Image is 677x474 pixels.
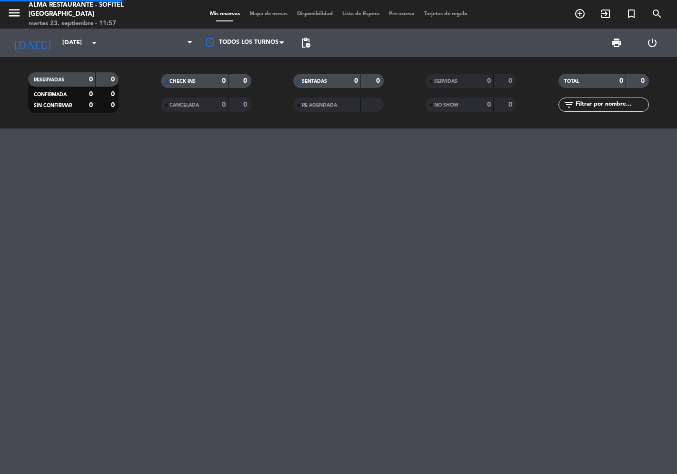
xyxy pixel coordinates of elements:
[34,103,72,108] span: SIN CONFIRMAR
[89,76,93,83] strong: 0
[222,101,226,108] strong: 0
[376,78,382,84] strong: 0
[434,103,458,108] span: NO SHOW
[302,79,327,84] span: SENTADAS
[635,29,670,57] div: LOG OUT
[89,91,93,98] strong: 0
[600,8,611,20] i: exit_to_app
[434,79,458,84] span: SERVIDAS
[338,11,384,17] span: Lista de Espera
[384,11,419,17] span: Pre-acceso
[111,91,117,98] strong: 0
[508,78,514,84] strong: 0
[34,78,64,82] span: RESERVADAS
[169,103,199,108] span: CANCELADA
[487,101,491,108] strong: 0
[222,78,226,84] strong: 0
[7,6,21,23] button: menu
[487,78,491,84] strong: 0
[419,11,472,17] span: Tarjetas de regalo
[619,78,623,84] strong: 0
[29,19,162,29] div: martes 23. septiembre - 11:57
[354,78,358,84] strong: 0
[302,103,337,108] span: RE AGENDADA
[626,8,637,20] i: turned_in_not
[245,11,292,17] span: Mapa de mesas
[89,102,93,109] strong: 0
[641,78,647,84] strong: 0
[575,99,648,110] input: Filtrar por nombre...
[292,11,338,17] span: Disponibilidad
[647,37,658,49] i: power_settings_new
[89,37,100,49] i: arrow_drop_down
[574,8,586,20] i: add_circle_outline
[508,101,514,108] strong: 0
[563,99,575,110] i: filter_list
[29,0,162,19] div: Alma restaurante - Sofitel [GEOGRAPHIC_DATA]
[7,32,58,53] i: [DATE]
[243,78,249,84] strong: 0
[651,8,663,20] i: search
[111,102,117,109] strong: 0
[243,101,249,108] strong: 0
[300,37,311,49] span: pending_actions
[205,11,245,17] span: Mis reservas
[34,92,67,97] span: CONFIRMADA
[7,6,21,20] i: menu
[111,76,117,83] strong: 0
[611,37,622,49] span: print
[169,79,196,84] span: CHECK INS
[564,79,579,84] span: TOTAL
